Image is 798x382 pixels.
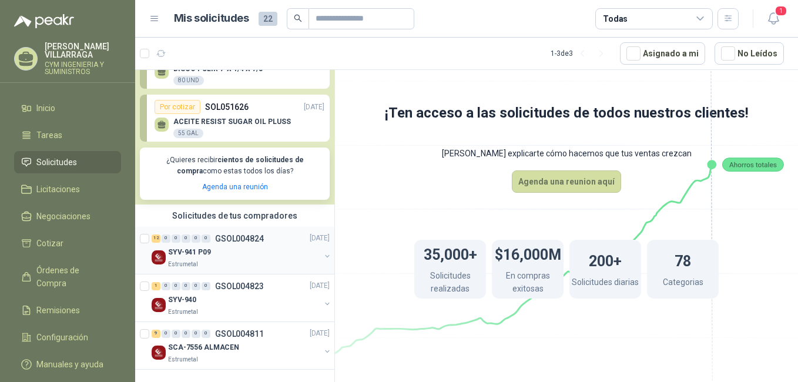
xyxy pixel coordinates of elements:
[45,61,121,75] p: CYM INGENIERIA Y SUMINISTROS
[14,326,121,349] a: Configuración
[152,330,160,338] div: 9
[152,279,332,317] a: 1 0 0 0 0 0 GSOL004823[DATE] Company LogoSYV-940Estrumetal
[174,10,249,27] h1: Mis solicitudes
[572,276,639,291] p: Solicitudes diarias
[310,328,330,339] p: [DATE]
[715,42,784,65] button: No Leídos
[182,330,190,338] div: 0
[310,233,330,244] p: [DATE]
[14,299,121,321] a: Remisiones
[14,353,121,376] a: Manuales y ayuda
[168,247,211,258] p: SYV-941 P09
[172,234,180,243] div: 0
[172,282,180,290] div: 0
[215,330,264,338] p: GSOL004811
[45,42,121,59] p: [PERSON_NAME] VILLARRAGA
[155,100,200,114] div: Por cotizar
[215,234,264,243] p: GSOL004824
[551,44,611,63] div: 1 - 3 de 3
[202,183,268,191] a: Agenda una reunión
[14,151,121,173] a: Solicitudes
[495,240,561,266] h1: $16,000M
[36,358,103,371] span: Manuales y ayuda
[589,247,622,273] h1: 200+
[512,170,621,193] button: Agenda una reunion aquí
[192,282,200,290] div: 0
[304,102,324,113] p: [DATE]
[173,118,291,126] p: ACEITE RESIST SUGAR OIL PLUSS
[152,298,166,312] img: Company Logo
[152,250,166,264] img: Company Logo
[173,129,203,138] div: 55 GAL
[310,280,330,291] p: [DATE]
[182,234,190,243] div: 0
[414,269,486,298] p: Solicitudes realizadas
[36,331,88,344] span: Configuración
[202,282,210,290] div: 0
[152,234,160,243] div: 12
[172,330,180,338] div: 0
[663,276,703,291] p: Categorias
[152,282,160,290] div: 1
[168,260,198,269] p: Estrumetal
[259,12,277,26] span: 22
[168,294,196,306] p: SYV-940
[177,156,304,175] b: cientos de solicitudes de compra
[162,234,170,243] div: 0
[152,232,332,269] a: 12 0 0 0 0 0 GSOL004824[DATE] Company LogoSYV-941 P09Estrumetal
[14,259,121,294] a: Órdenes de Compra
[36,237,63,250] span: Cotizar
[140,95,330,142] a: Por cotizarSOL051626[DATE] ACEITE RESIST SUGAR OIL PLUSS55 GAL
[294,14,302,22] span: search
[763,8,784,29] button: 1
[14,14,74,28] img: Logo peakr
[36,210,90,223] span: Negociaciones
[173,76,204,85] div: 80 UND
[14,178,121,200] a: Licitaciones
[14,232,121,254] a: Cotizar
[603,12,628,25] div: Todas
[36,156,77,169] span: Solicitudes
[36,264,110,290] span: Órdenes de Compra
[162,282,170,290] div: 0
[192,234,200,243] div: 0
[14,97,121,119] a: Inicio
[215,282,264,290] p: GSOL004823
[14,205,121,227] a: Negociaciones
[14,124,121,146] a: Tareas
[152,346,166,360] img: Company Logo
[135,205,334,227] div: Solicitudes de tus compradores
[168,355,198,364] p: Estrumetal
[147,155,323,177] p: ¿Quieres recibir como estas todos los días?
[202,330,210,338] div: 0
[202,234,210,243] div: 0
[192,330,200,338] div: 0
[774,5,787,16] span: 1
[36,304,80,317] span: Remisiones
[162,330,170,338] div: 0
[152,327,332,364] a: 9 0 0 0 0 0 GSOL004811[DATE] Company LogoSCA-7556 ALMACENEstrumetal
[424,240,477,266] h1: 35,000+
[205,100,249,113] p: SOL051626
[675,247,691,273] h1: 78
[36,183,80,196] span: Licitaciones
[36,102,55,115] span: Inicio
[168,307,198,317] p: Estrumetal
[620,42,705,65] button: Asignado a mi
[168,342,239,353] p: SCA-7556 ALMACEN
[492,269,564,298] p: En compras exitosas
[182,282,190,290] div: 0
[36,129,62,142] span: Tareas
